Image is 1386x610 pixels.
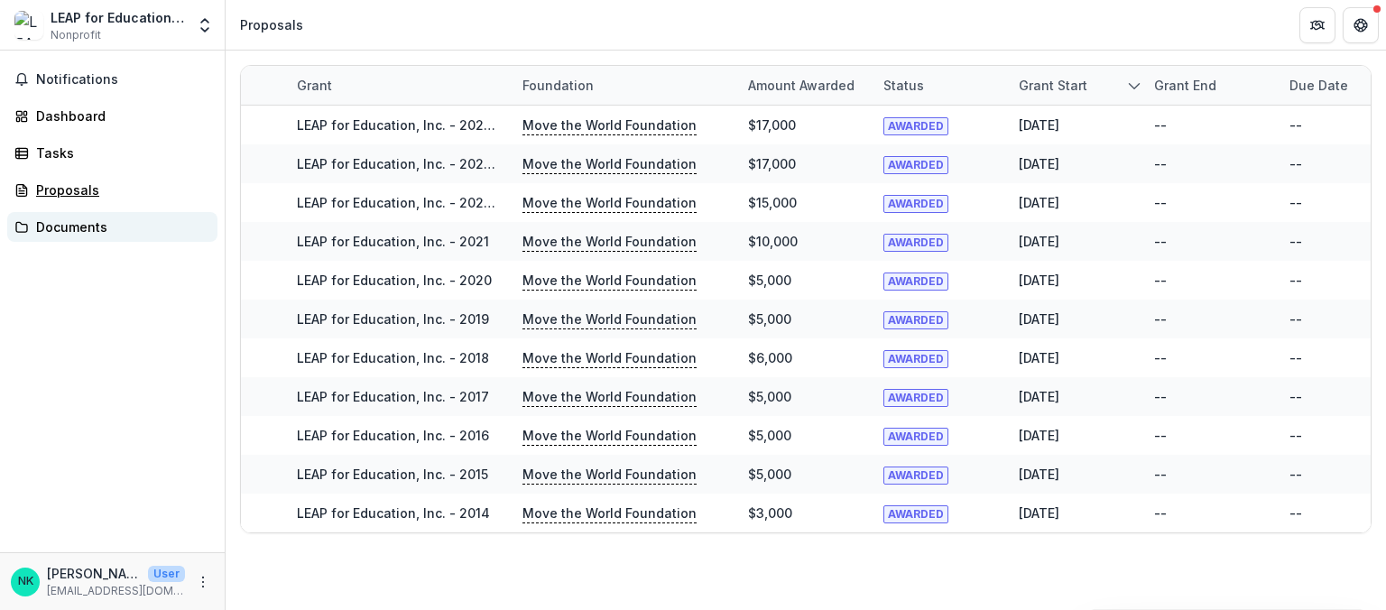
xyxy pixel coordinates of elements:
[297,234,489,249] a: LEAP for Education, Inc. - 2021
[240,15,303,34] div: Proposals
[1154,193,1167,212] div: --
[1289,154,1302,173] div: --
[1127,79,1141,93] svg: sorted descending
[737,66,873,105] div: Amount awarded
[1289,504,1302,522] div: --
[7,175,217,205] a: Proposals
[883,156,948,174] span: AWARDED
[233,12,310,38] nav: breadcrumb
[297,505,490,521] a: LEAP for Education, Inc. - 2014
[1008,76,1098,95] div: Grant start
[1289,348,1302,367] div: --
[1289,116,1302,134] div: --
[1154,310,1167,328] div: --
[1143,76,1227,95] div: Grant end
[1019,193,1059,212] div: [DATE]
[748,310,791,328] div: $5,000
[1289,426,1302,445] div: --
[36,143,203,162] div: Tasks
[873,66,1008,105] div: Status
[1289,310,1302,328] div: --
[748,465,791,484] div: $5,000
[748,504,792,522] div: $3,000
[1289,465,1302,484] div: --
[883,234,948,252] span: AWARDED
[522,387,697,407] p: Move the World Foundation
[297,311,489,327] a: LEAP for Education, Inc. - 2019
[14,11,43,40] img: LEAP for Education, Inc.
[522,271,697,291] p: Move the World Foundation
[1154,426,1167,445] div: --
[1019,348,1059,367] div: [DATE]
[1019,310,1059,328] div: [DATE]
[883,389,948,407] span: AWARDED
[883,350,948,368] span: AWARDED
[286,66,512,105] div: Grant
[1299,7,1335,43] button: Partners
[883,428,948,446] span: AWARDED
[522,426,697,446] p: Move the World Foundation
[522,154,697,174] p: Move the World Foundation
[297,156,525,171] a: LEAP for Education, Inc. - 2023 (2/3)
[883,467,948,485] span: AWARDED
[36,72,210,88] span: Notifications
[1019,116,1059,134] div: [DATE]
[1019,465,1059,484] div: [DATE]
[47,583,185,599] p: [EMAIL_ADDRESS][DOMAIN_NAME]
[1289,271,1302,290] div: --
[748,387,791,406] div: $5,000
[297,195,522,210] a: LEAP for Education, Inc. - 2022 (1/3)
[522,504,697,523] p: Move the World Foundation
[1019,426,1059,445] div: [DATE]
[883,195,948,213] span: AWARDED
[1019,271,1059,290] div: [DATE]
[748,116,796,134] div: $17,000
[883,273,948,291] span: AWARDED
[1289,232,1302,251] div: --
[297,467,488,482] a: LEAP for Education, Inc. - 2015
[512,66,737,105] div: Foundation
[1289,387,1302,406] div: --
[7,138,217,168] a: Tasks
[51,8,185,27] div: LEAP for Education, Inc.
[1154,116,1167,134] div: --
[192,571,214,593] button: More
[1019,232,1059,251] div: [DATE]
[1143,66,1279,105] div: Grant end
[522,116,697,135] p: Move the World Foundation
[883,311,948,329] span: AWARDED
[1019,154,1059,173] div: [DATE]
[1154,465,1167,484] div: --
[1019,387,1059,406] div: [DATE]
[512,76,605,95] div: Foundation
[1154,387,1167,406] div: --
[522,193,697,213] p: Move the World Foundation
[36,217,203,236] div: Documents
[748,426,791,445] div: $5,000
[1279,76,1359,95] div: Due Date
[522,232,697,252] p: Move the World Foundation
[7,65,217,94] button: Notifications
[1019,504,1059,522] div: [DATE]
[7,212,217,242] a: Documents
[873,76,935,95] div: Status
[1154,271,1167,290] div: --
[297,117,526,133] a: LEAP for Education, Inc. - 2024 (3/3)
[36,106,203,125] div: Dashboard
[1008,66,1143,105] div: Grant start
[7,101,217,131] a: Dashboard
[192,7,217,43] button: Open entity switcher
[1154,232,1167,251] div: --
[1154,348,1167,367] div: --
[148,566,185,582] p: User
[748,348,792,367] div: $6,000
[297,428,489,443] a: LEAP for Education, Inc. - 2016
[51,27,101,43] span: Nonprofit
[748,271,791,290] div: $5,000
[883,505,948,523] span: AWARDED
[297,389,489,404] a: LEAP for Education, Inc. - 2017
[1343,7,1379,43] button: Get Help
